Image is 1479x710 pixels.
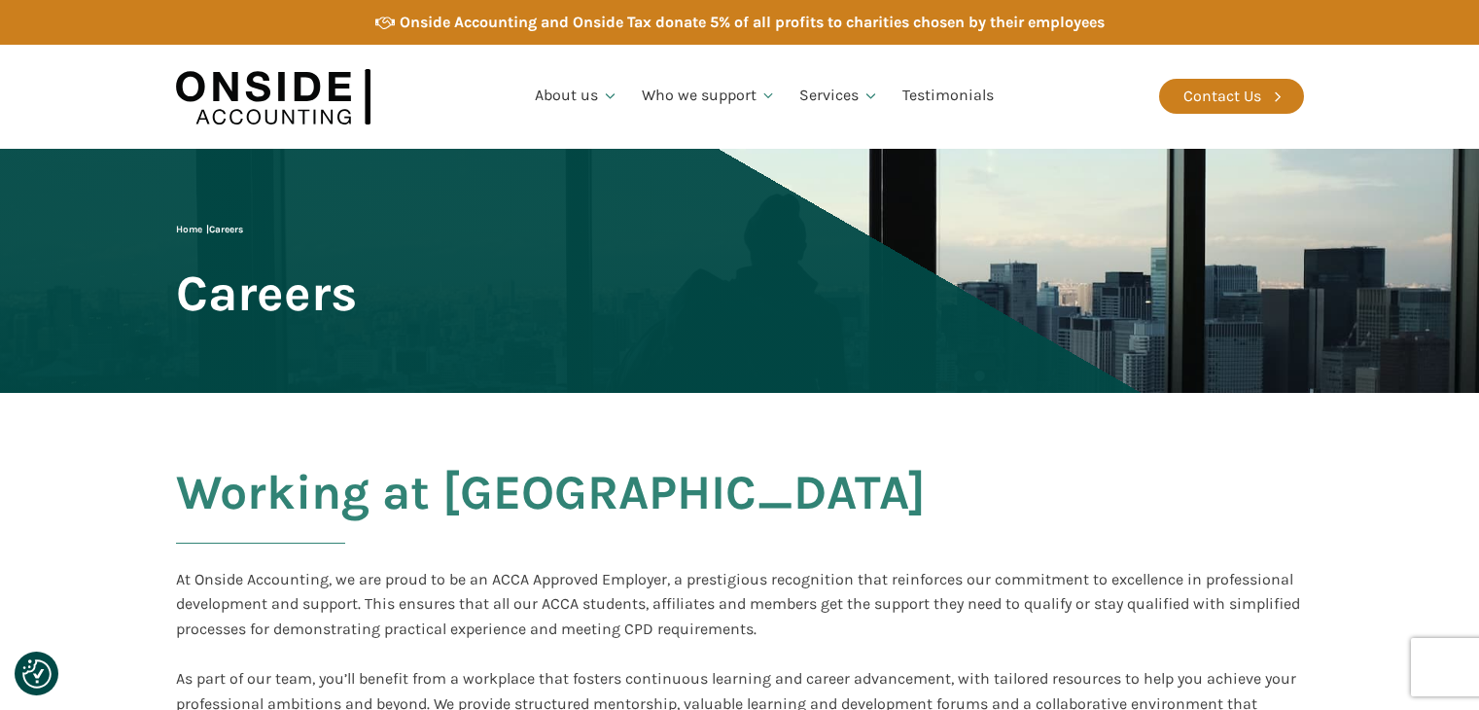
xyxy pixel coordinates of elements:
span: Careers [176,266,357,320]
span: Careers [209,224,243,235]
div: Onside Accounting and Onside Tax donate 5% of all profits to charities chosen by their employees [400,10,1105,35]
a: Testimonials [891,63,1005,129]
button: Consent Preferences [22,659,52,689]
div: Contact Us [1183,84,1261,109]
a: Who we support [630,63,789,129]
h2: Working at [GEOGRAPHIC_DATA] [176,466,926,567]
a: About us [523,63,630,129]
a: Services [788,63,891,129]
img: Onside Accounting [176,59,370,134]
a: Home [176,224,202,235]
img: Revisit consent button [22,659,52,689]
span: | [176,224,243,235]
a: Contact Us [1159,79,1304,114]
